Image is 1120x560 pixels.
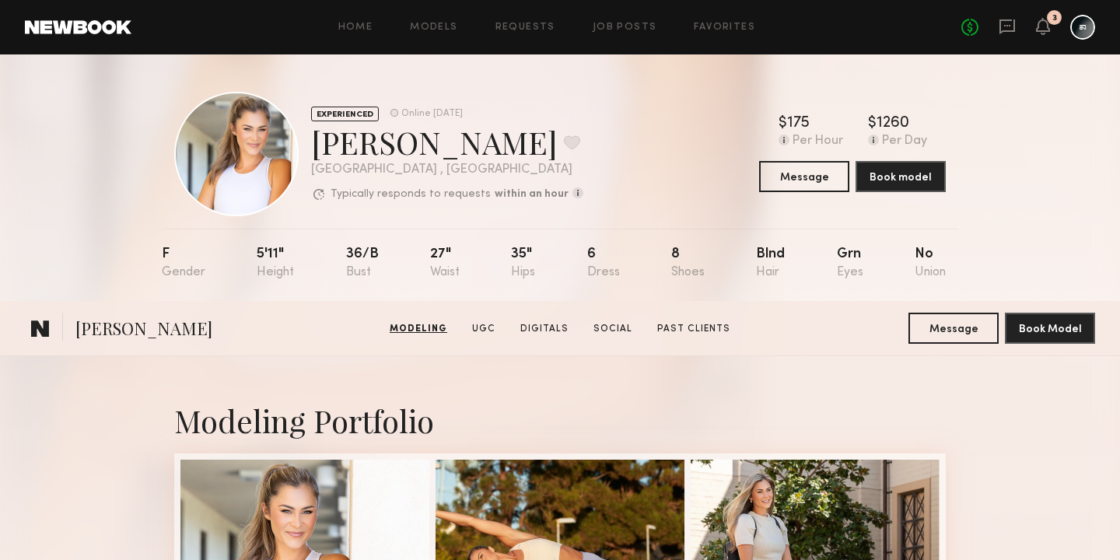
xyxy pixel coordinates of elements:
[331,189,491,200] p: Typically responds to requests
[401,109,463,119] div: Online [DATE]
[495,189,569,200] b: within an hour
[311,121,583,163] div: [PERSON_NAME]
[410,23,457,33] a: Models
[759,161,849,192] button: Message
[587,247,620,279] div: 6
[511,247,535,279] div: 35"
[162,247,205,279] div: F
[671,247,705,279] div: 8
[430,247,460,279] div: 27"
[1052,14,1057,23] div: 3
[383,322,453,336] a: Modeling
[756,247,785,279] div: Blnd
[311,107,379,121] div: EXPERIENCED
[694,23,755,33] a: Favorites
[877,116,909,131] div: 1260
[908,313,999,344] button: Message
[514,322,575,336] a: Digitals
[257,247,294,279] div: 5'11"
[174,400,946,441] div: Modeling Portfolio
[787,116,810,131] div: 175
[346,247,379,279] div: 36/b
[1005,313,1095,344] button: Book Model
[651,322,737,336] a: Past Clients
[338,23,373,33] a: Home
[593,23,657,33] a: Job Posts
[587,322,639,336] a: Social
[837,247,863,279] div: Grn
[915,247,946,279] div: No
[1005,321,1095,334] a: Book Model
[882,135,927,149] div: Per Day
[793,135,843,149] div: Per Hour
[466,322,502,336] a: UGC
[495,23,555,33] a: Requests
[75,317,212,344] span: [PERSON_NAME]
[311,163,583,177] div: [GEOGRAPHIC_DATA] , [GEOGRAPHIC_DATA]
[868,116,877,131] div: $
[779,116,787,131] div: $
[856,161,946,192] button: Book model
